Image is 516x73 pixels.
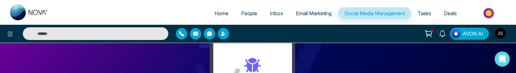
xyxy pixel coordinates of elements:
[494,51,510,67] div: Open Intercom Messenger
[296,10,332,17] span: Email Marketing
[411,7,438,19] a: Tasks
[466,6,512,20] img: Market-place.gif
[438,7,463,19] a: Deals
[495,28,506,39] img: User Avatar
[289,7,338,19] a: Email Marketing
[338,7,411,19] a: Social Media Management
[214,10,228,17] span: Home
[235,7,264,19] a: People
[264,7,289,19] a: Inbox
[451,29,460,38] img: Lead Flow
[241,10,257,17] span: People
[10,4,48,20] img: Nova CRM Logo
[450,28,489,40] button: AVON AI
[344,10,405,17] span: Social Media Management
[208,7,235,19] a: Home
[463,30,483,37] span: AVON AI
[418,10,431,17] span: Tasks
[270,10,283,17] span: Inbox
[444,10,457,17] span: Deals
